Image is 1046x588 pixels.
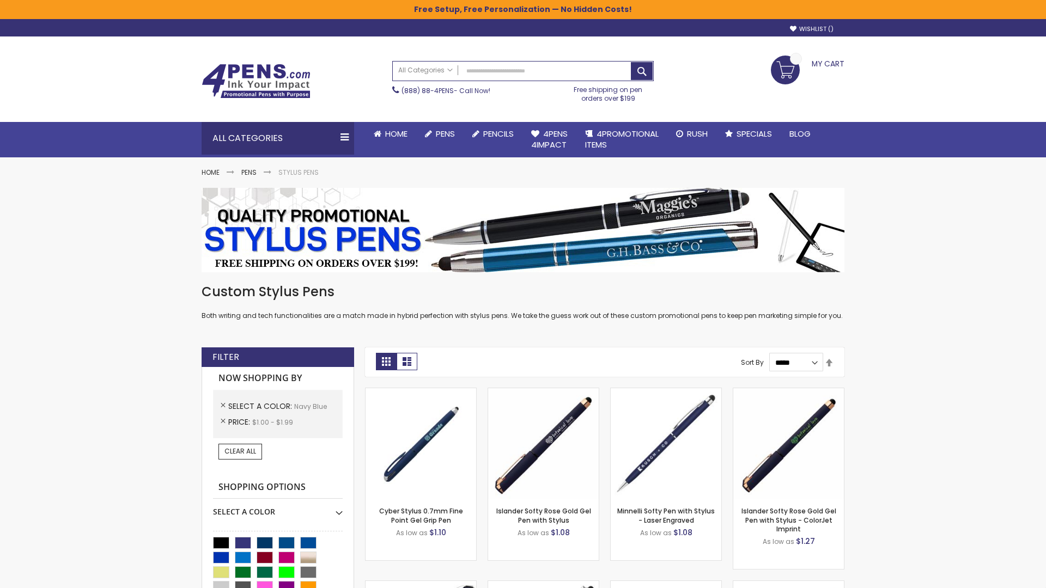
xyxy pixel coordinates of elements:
span: 4PROMOTIONAL ITEMS [585,128,659,150]
span: Navy Blue [294,402,327,411]
img: Islander Softy Rose Gold Gel Pen with Stylus-Navy Blue [488,388,599,499]
label: Sort By [741,358,764,367]
strong: Shopping Options [213,476,343,499]
a: Cyber Stylus 0.7mm Fine Point Gel Grip Pen-Navy Blue [366,388,476,397]
a: Blog [781,122,819,146]
img: Stylus Pens [202,188,844,272]
a: Specials [716,122,781,146]
a: Pens [416,122,464,146]
img: 4Pens Custom Pens and Promotional Products [202,64,311,99]
a: Pencils [464,122,522,146]
span: As low as [763,537,794,546]
span: Clear All [224,446,256,456]
a: All Categories [393,62,458,79]
strong: Filter [212,351,239,363]
div: Both writing and tech functionalities are a match made in hybrid perfection with stylus pens. We ... [202,283,844,321]
span: $1.08 [673,527,692,538]
strong: Grid [376,353,397,370]
div: All Categories [202,122,354,155]
span: 4Pens 4impact [531,128,568,150]
img: Islander Softy Rose Gold Gel Pen with Stylus - ColorJet Imprint-Navy Blue [733,388,844,499]
div: Free shipping on pen orders over $199 [563,81,654,103]
a: Rush [667,122,716,146]
span: As low as [640,528,672,537]
span: $1.10 [429,527,446,538]
strong: Now Shopping by [213,367,343,390]
span: All Categories [398,66,453,75]
strong: Stylus Pens [278,168,319,177]
span: As low as [396,528,428,537]
a: Islander Softy Rose Gold Gel Pen with Stylus - ColorJet Imprint [741,506,836,533]
a: Clear All [218,444,262,459]
a: Islander Softy Rose Gold Gel Pen with Stylus-Navy Blue [488,388,599,397]
span: - Call Now! [402,86,490,95]
span: $1.08 [551,527,570,538]
a: Wishlist [790,25,834,33]
span: Rush [687,128,708,139]
a: Home [202,168,220,177]
span: Pens [436,128,455,139]
a: 4Pens4impact [522,122,576,157]
span: $1.27 [796,536,815,547]
span: Select A Color [228,401,294,412]
span: Specials [737,128,772,139]
span: Blog [789,128,811,139]
a: 4PROMOTIONALITEMS [576,122,667,157]
span: Pencils [483,128,514,139]
a: Home [365,122,416,146]
a: Islander Softy Rose Gold Gel Pen with Stylus [496,506,591,524]
a: Islander Softy Rose Gold Gel Pen with Stylus - ColorJet Imprint-Navy Blue [733,388,844,397]
span: $1.00 - $1.99 [252,418,293,427]
div: Select A Color [213,499,343,517]
span: Price [228,416,252,427]
img: Minnelli Softy Pen with Stylus - Laser Engraved-Navy Blue [611,388,721,499]
span: Home [385,128,408,139]
span: As low as [518,528,549,537]
a: Minnelli Softy Pen with Stylus - Laser Engraved [617,506,715,524]
img: Cyber Stylus 0.7mm Fine Point Gel Grip Pen-Navy Blue [366,388,476,499]
h1: Custom Stylus Pens [202,283,844,301]
a: Minnelli Softy Pen with Stylus - Laser Engraved-Navy Blue [611,388,721,397]
a: (888) 88-4PENS [402,86,454,95]
a: Pens [241,168,257,177]
a: Cyber Stylus 0.7mm Fine Point Gel Grip Pen [379,506,463,524]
